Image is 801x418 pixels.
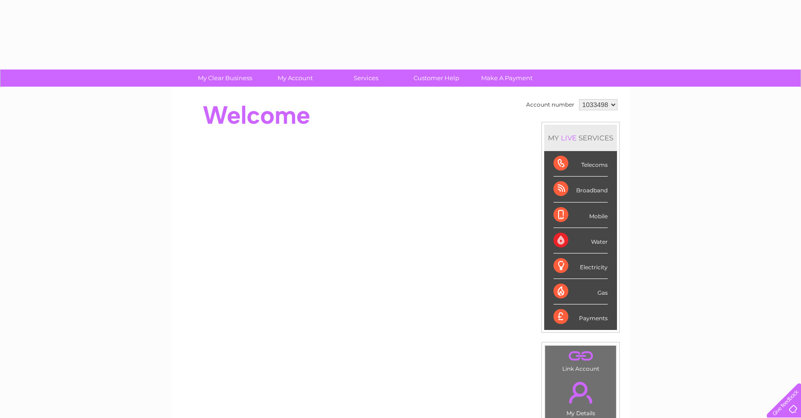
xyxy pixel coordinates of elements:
div: Payments [553,304,608,329]
div: MY SERVICES [544,125,617,151]
div: Broadband [553,177,608,202]
td: Account number [524,97,577,113]
a: My Clear Business [187,70,263,87]
a: . [547,376,614,409]
div: Telecoms [553,151,608,177]
td: Link Account [545,345,617,374]
div: LIVE [559,133,578,142]
div: Water [553,228,608,253]
a: My Account [257,70,334,87]
a: Make A Payment [469,70,545,87]
a: . [547,348,614,364]
a: Customer Help [398,70,475,87]
div: Electricity [553,253,608,279]
div: Gas [553,279,608,304]
div: Mobile [553,203,608,228]
a: Services [328,70,404,87]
